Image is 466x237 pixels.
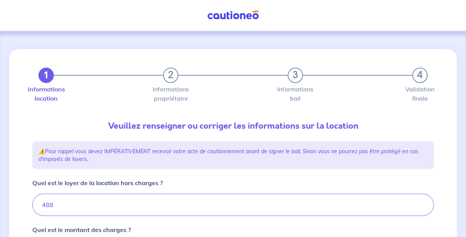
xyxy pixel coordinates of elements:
[38,148,418,162] em: Pour rappel vous devez IMPÉRATIVEMENT recevoir votre acte de cautionnement avant de signer le bai...
[204,10,262,20] img: Cautioneo
[32,120,434,132] p: Veuillez renseigner ou corriger les informations sur la location
[163,86,178,101] label: Informations propriétaire
[32,178,163,187] p: Quel est le loyer de la location hors charges ?
[38,86,54,101] label: Informations location
[412,86,428,101] label: Validation finale
[38,148,428,163] p: ⚠️
[32,225,131,234] p: Quel est le montant des charges ?
[288,86,303,101] label: Informations bail
[38,68,54,83] button: 1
